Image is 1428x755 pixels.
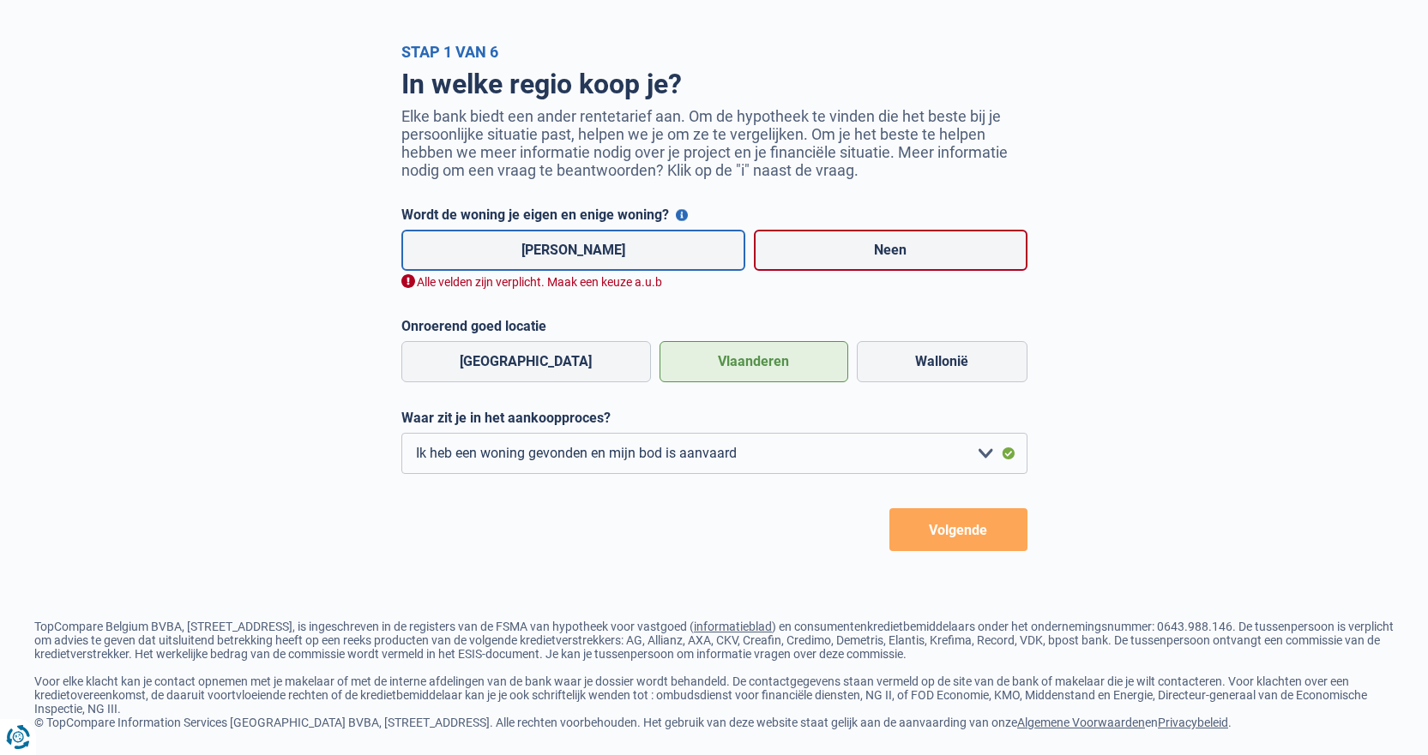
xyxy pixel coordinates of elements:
a: Privacybeleid [1158,716,1228,729]
label: Wordt de woning je eigen en enige woning? [401,207,1027,223]
a: informatieblad [694,620,772,633]
label: Wallonië [857,341,1027,382]
label: [PERSON_NAME] [401,230,746,271]
label: Waar zit je in het aankoopproces? [401,410,1027,426]
label: Neen [754,230,1027,271]
button: Volgende [889,508,1027,551]
label: Onroerend goed locatie [401,318,1027,334]
label: [GEOGRAPHIC_DATA] [401,341,651,382]
div: Alle velden zijn verplicht. Maak een keuze a.u.b [401,274,1027,291]
label: Vlaanderen [660,341,848,382]
img: Advertisement [4,697,5,698]
a: Algemene Voorwaarden [1017,716,1145,729]
p: Elke bank biedt een ander rentetarief aan. Om de hypotheek te vinden die het beste bij je persoon... [401,107,1027,179]
button: Wordt de woning je eigen en enige woning? [676,209,688,221]
div: Stap 1 van 6 [401,43,1027,61]
h1: In welke regio koop je? [401,68,1027,100]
